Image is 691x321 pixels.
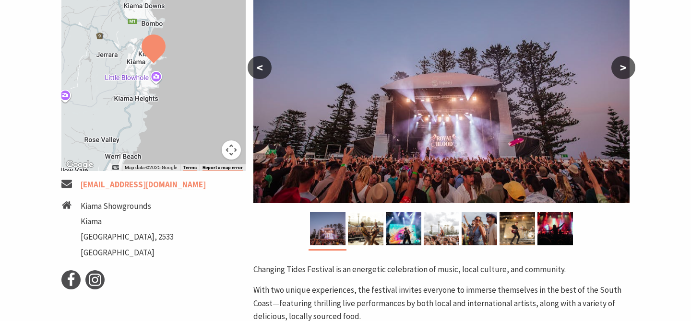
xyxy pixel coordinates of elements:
[348,212,383,245] img: Changing Tides Performance - 1
[248,56,272,79] button: <
[253,263,630,276] p: Changing Tides Festival is an energetic celebration of music, local culture, and community.
[125,165,177,170] span: Map data ©2025 Google
[81,200,174,213] li: Kiama Showgrounds
[112,164,119,171] button: Keyboard shortcuts
[81,230,174,243] li: [GEOGRAPHIC_DATA], 2533
[386,212,421,245] img: Changing Tides Performers - 3
[537,212,573,245] img: Changing Tides Festival Goers - 3
[81,246,174,259] li: [GEOGRAPHIC_DATA]
[500,212,535,245] img: Changing Tides Performance - 2
[310,212,345,245] img: Changing Tides Main Stage
[424,212,459,245] img: Changing Tides Festival Goers - 1
[203,165,243,171] a: Report a map error
[611,56,635,79] button: >
[222,140,241,160] button: Map camera controls
[64,159,95,171] a: Open this area in Google Maps (opens a new window)
[81,179,206,190] a: [EMAIL_ADDRESS][DOMAIN_NAME]
[183,165,197,171] a: Terms (opens in new tab)
[64,159,95,171] img: Google
[81,215,174,228] li: Kiama
[462,212,497,245] img: Changing Tides Festival Goers - 2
